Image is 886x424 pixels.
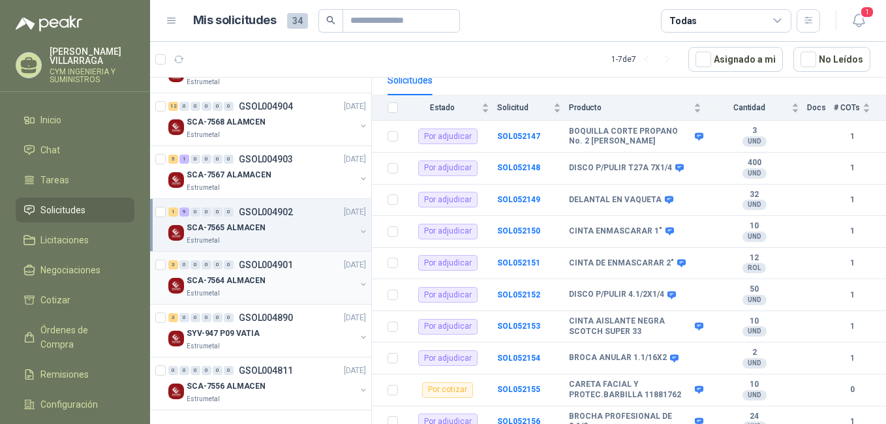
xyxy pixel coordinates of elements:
[202,260,211,269] div: 0
[860,6,874,18] span: 1
[497,322,540,331] a: SOL052153
[191,102,200,111] div: 0
[742,232,767,242] div: UND
[202,207,211,217] div: 0
[497,132,540,141] a: SOL052147
[418,287,478,303] div: Por adjudicar
[239,207,293,217] p: GSOL004902
[213,260,222,269] div: 0
[16,392,134,417] a: Configuración
[709,190,799,200] b: 32
[709,380,799,390] b: 10
[168,204,369,246] a: 1 9 0 0 0 0 GSOL004902[DATE] Company LogoSCA-7565 ALMACENEstrumetal
[569,103,691,112] span: Producto
[239,366,293,375] p: GSOL004811
[187,235,220,246] p: Estrumetal
[807,95,834,121] th: Docs
[168,225,184,241] img: Company Logo
[239,260,293,269] p: GSOL004901
[40,113,61,127] span: Inicio
[497,258,540,267] a: SOL052151
[16,288,134,312] a: Cotizar
[418,319,478,335] div: Por adjudicar
[179,102,189,111] div: 0
[569,290,664,300] b: DISCO P/PULIR 4.1/2X1/4
[202,366,211,375] div: 0
[187,183,220,193] p: Estrumetal
[742,326,767,337] div: UND
[40,397,98,412] span: Configuración
[569,195,662,205] b: DELANTAL EN VAQUETA
[16,168,134,192] a: Tareas
[40,173,69,187] span: Tareas
[168,119,184,135] img: Company Logo
[187,341,220,352] p: Estrumetal
[834,384,870,396] b: 0
[187,116,266,129] p: SCA-7568 ALAMCEN
[742,200,767,210] div: UND
[168,260,178,269] div: 3
[191,260,200,269] div: 0
[569,316,692,337] b: CINTA AISLANTE NEGRA SCOTCH SUPER 33
[239,102,293,111] p: GSOL004904
[168,363,369,404] a: 0 0 0 0 0 0 GSOL004811[DATE] Company LogoSCA-7556 ALMACENEstrumetal
[742,263,766,273] div: ROL
[16,108,134,132] a: Inicio
[418,255,478,271] div: Por adjudicar
[40,323,122,352] span: Órdenes de Compra
[224,313,234,322] div: 0
[709,126,799,136] b: 3
[179,313,189,322] div: 0
[187,327,260,340] p: SYV-947 P09 VATIA
[168,207,178,217] div: 1
[187,130,220,140] p: Estrumetal
[16,258,134,282] a: Negociaciones
[497,195,540,204] a: SOL052149
[179,366,189,375] div: 0
[187,394,220,404] p: Estrumetal
[224,207,234,217] div: 0
[569,353,667,363] b: BROCA ANULAR 1.1/16X2
[193,11,277,30] h1: Mis solicitudes
[611,49,678,70] div: 1 - 7 de 7
[834,352,870,365] b: 1
[187,169,271,181] p: SCA-7567 ALAMACEN
[168,384,184,399] img: Company Logo
[168,278,184,294] img: Company Logo
[202,102,211,111] div: 0
[709,253,799,264] b: 12
[191,155,200,164] div: 0
[224,366,234,375] div: 0
[834,257,870,269] b: 1
[40,367,89,382] span: Remisiones
[168,102,178,111] div: 12
[16,138,134,162] a: Chat
[847,9,870,33] button: 1
[224,102,234,111] div: 0
[40,143,60,157] span: Chat
[388,73,433,87] div: Solicitudes
[834,194,870,206] b: 1
[344,100,366,113] p: [DATE]
[569,127,692,147] b: BOQUILLA CORTE PROPANO No. 2 [PERSON_NAME]
[834,225,870,237] b: 1
[50,68,134,83] p: CYM INGENIERIA Y SUMINISTROS
[239,313,293,322] p: GSOL004890
[688,47,783,72] button: Asignado a mi
[213,313,222,322] div: 0
[168,151,369,193] a: 5 1 0 0 0 0 GSOL004903[DATE] Company LogoSCA-7567 ALAMACENEstrumetal
[497,385,540,394] a: SOL052155
[168,98,369,140] a: 12 0 0 0 0 0 GSOL004904[DATE] Company LogoSCA-7568 ALAMCENEstrumetal
[709,284,799,295] b: 50
[40,203,85,217] span: Solicitudes
[16,198,134,222] a: Solicitudes
[834,162,870,174] b: 1
[742,168,767,179] div: UND
[16,228,134,252] a: Licitaciones
[497,354,540,363] a: SOL052154
[344,259,366,271] p: [DATE]
[569,258,674,269] b: CINTA DE ENMASCARAR 2"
